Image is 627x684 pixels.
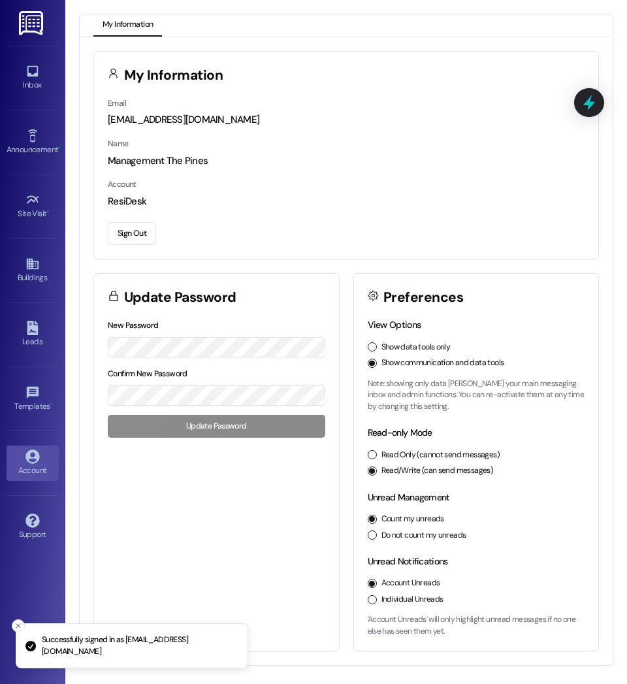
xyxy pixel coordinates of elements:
label: Read Only (cannot send messages) [381,449,500,461]
label: New Password [108,320,159,331]
label: Email [108,98,126,108]
a: Inbox [7,60,59,95]
label: Read-only Mode [368,427,432,438]
button: My Information [93,14,162,37]
span: • [47,207,49,216]
p: Successfully signed in as [EMAIL_ADDRESS][DOMAIN_NAME] [42,634,237,657]
img: ResiDesk Logo [19,11,46,35]
div: Management The Pines [108,154,585,168]
h3: Update Password [124,291,236,304]
label: Show data tools only [381,342,451,353]
div: ResiDesk [108,195,585,208]
button: Close toast [12,619,25,632]
label: Confirm New Password [108,368,187,379]
span: • [58,143,60,152]
button: Sign Out [108,222,156,245]
a: Templates • [7,382,59,417]
label: Do not count my unreads [381,530,466,542]
a: Buildings [7,253,59,288]
div: [EMAIL_ADDRESS][DOMAIN_NAME] [108,113,585,127]
a: Support [7,510,59,545]
label: Name [108,138,129,149]
a: Account [7,446,59,481]
label: Unread Notifications [368,555,448,567]
label: View Options [368,319,421,331]
label: Unread Management [368,491,450,503]
a: Leads [7,317,59,352]
label: Show communication and data tools [381,357,504,369]
p: Note: showing only data [PERSON_NAME] your main messaging inbox and admin functions. You can re-a... [368,378,585,413]
p: 'Account Unreads' will only highlight unread messages if no one else has seen them yet. [368,614,585,637]
h3: My Information [124,69,223,82]
label: Read/Write (can send messages) [381,465,494,477]
h3: Preferences [383,291,463,304]
label: Account Unreads [381,578,440,589]
label: Account [108,179,137,189]
label: Count my unreads [381,513,444,525]
span: • [50,400,52,409]
a: Site Visit • [7,189,59,224]
label: Individual Unreads [381,594,443,606]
